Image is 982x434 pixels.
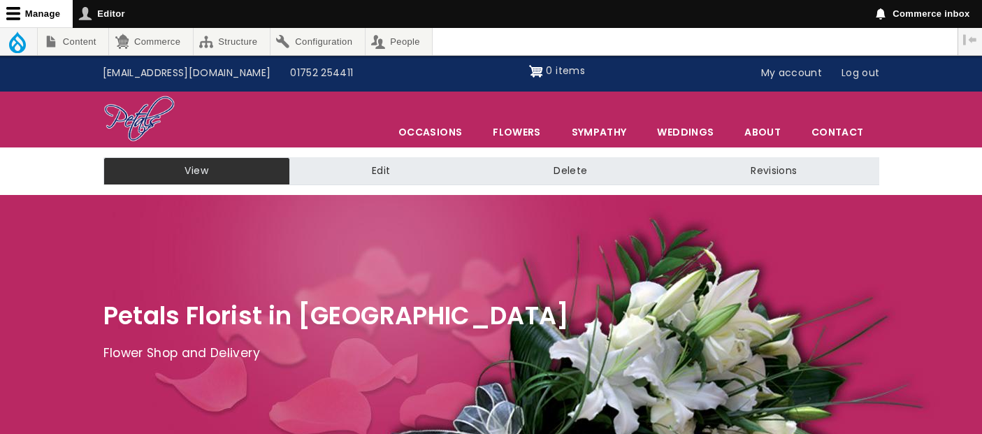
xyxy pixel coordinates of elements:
a: Structure [194,28,270,55]
a: People [366,28,433,55]
button: Vertical orientation [958,28,982,52]
span: Weddings [642,117,728,147]
a: 01752 254411 [280,60,363,87]
nav: Tabs [93,157,890,185]
span: Occasions [384,117,477,147]
a: About [730,117,795,147]
a: Configuration [270,28,365,55]
a: [EMAIL_ADDRESS][DOMAIN_NAME] [93,60,281,87]
a: Edit [290,157,472,185]
a: Flowers [478,117,555,147]
a: Content [38,28,108,55]
a: Revisions [669,157,879,185]
span: 0 items [546,64,584,78]
img: Shopping cart [529,60,543,82]
p: Flower Shop and Delivery [103,343,879,364]
span: Petals Florist in [GEOGRAPHIC_DATA] [103,298,570,333]
a: Log out [832,60,889,87]
a: Commerce [109,28,192,55]
a: Contact [797,117,878,147]
a: Sympathy [557,117,642,147]
a: Shopping cart 0 items [529,60,585,82]
a: Delete [472,157,669,185]
img: Home [103,95,175,144]
a: My account [751,60,832,87]
a: View [103,157,290,185]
